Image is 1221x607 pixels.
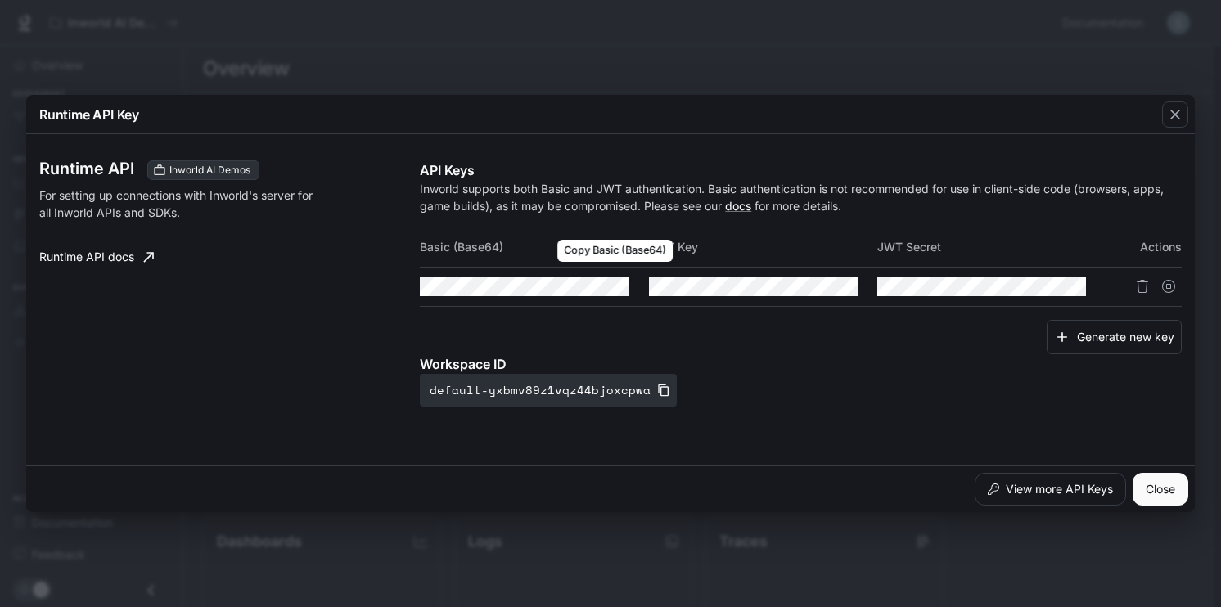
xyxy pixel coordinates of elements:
button: Close [1133,473,1188,506]
button: Suspend API key [1156,273,1182,299]
p: API Keys [420,160,1182,180]
th: JWT Secret [877,227,1106,267]
button: Delete API key [1129,273,1156,299]
button: default-yxbmv89z1vqz44bjoxcpwa [420,374,677,407]
button: View more API Keys [975,473,1126,506]
a: docs [725,199,751,213]
a: Runtime API docs [33,241,160,273]
button: Generate new key [1047,320,1182,355]
p: Inworld supports both Basic and JWT authentication. Basic authentication is not recommended for u... [420,180,1182,214]
div: These keys will apply to your current workspace only [147,160,259,180]
th: JWT Key [649,227,877,267]
div: Copy Basic (Base64) [557,240,673,262]
p: Runtime API Key [39,105,139,124]
th: Basic (Base64) [420,227,648,267]
p: For setting up connections with Inworld's server for all Inworld APIs and SDKs. [39,187,315,221]
span: Inworld AI Demos [163,163,257,178]
h3: Runtime API [39,160,134,177]
p: Workspace ID [420,354,1182,374]
th: Actions [1106,227,1182,267]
